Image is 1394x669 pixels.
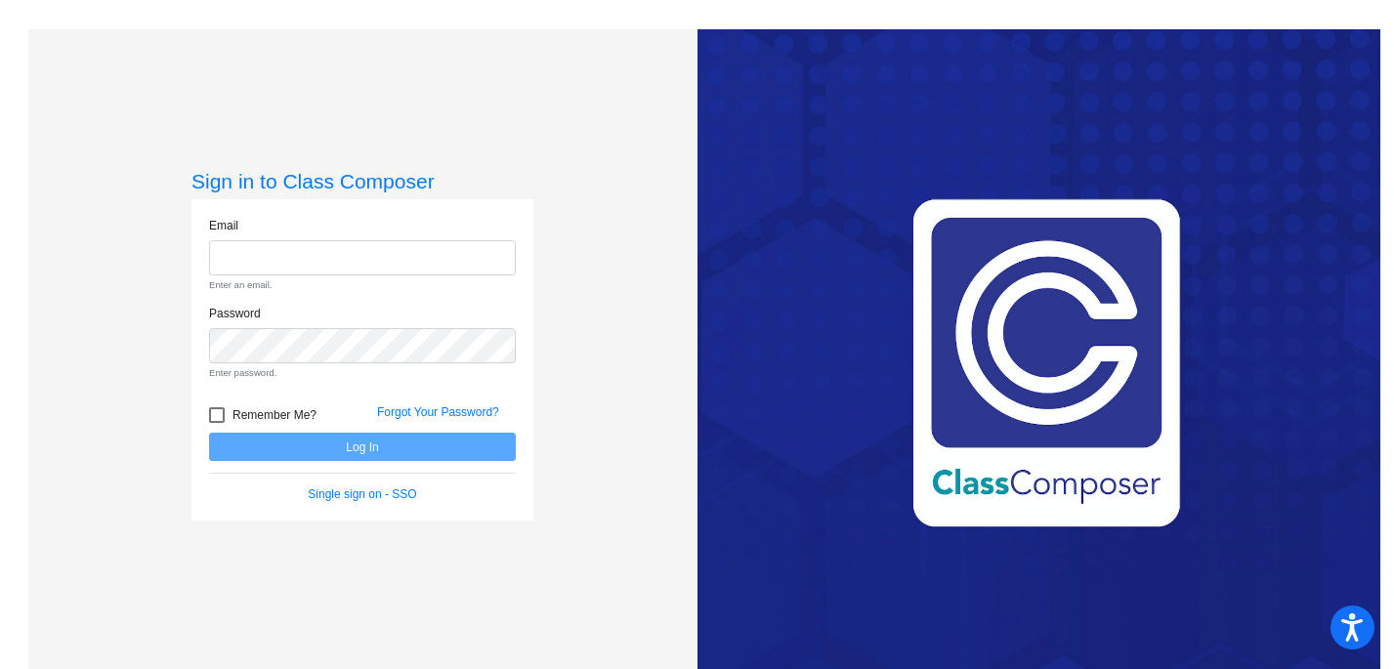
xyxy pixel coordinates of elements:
small: Enter an email. [209,278,516,292]
button: Log In [209,433,516,461]
label: Email [209,217,238,234]
span: Remember Me? [232,403,317,427]
small: Enter password. [209,366,516,380]
label: Password [209,305,261,322]
a: Single sign on - SSO [308,487,416,501]
h3: Sign in to Class Composer [191,169,533,193]
a: Forgot Your Password? [377,405,499,419]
